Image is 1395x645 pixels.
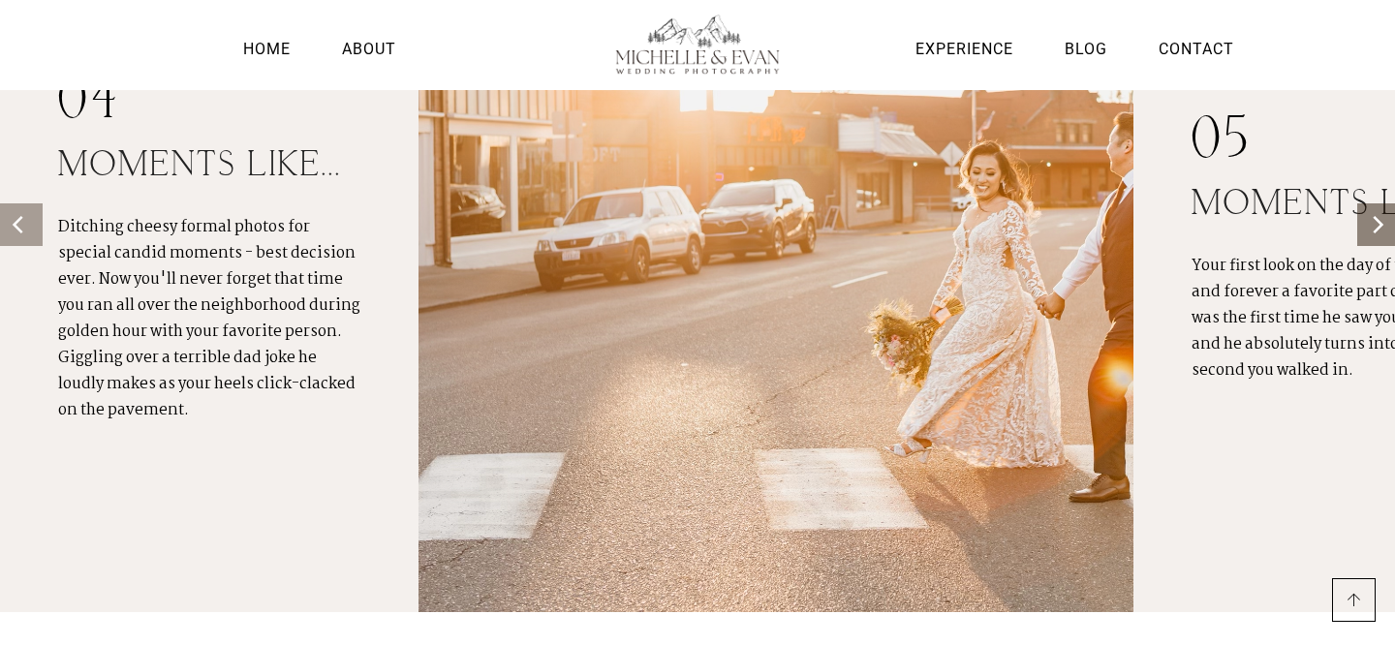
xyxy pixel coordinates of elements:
[58,138,360,195] h2: moments like...
[911,36,1018,62] a: Experience
[337,36,401,62] a: About
[58,195,360,443] div: Ditching cheesy formal photos for special candid moments - best decision ever. Now you'll never f...
[58,65,360,138] div: 04
[1060,36,1112,62] a: Blog
[238,36,295,62] a: Home
[1154,36,1239,62] a: Contact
